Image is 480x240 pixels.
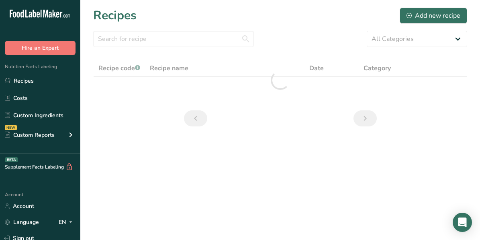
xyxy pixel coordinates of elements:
[400,8,467,24] button: Add new recipe
[184,110,207,126] a: Previous page
[93,6,137,24] h1: Recipes
[453,213,472,232] div: Open Intercom Messenger
[5,157,18,162] div: BETA
[5,41,76,55] button: Hire an Expert
[5,131,55,139] div: Custom Reports
[59,218,76,227] div: EN
[5,125,17,130] div: NEW
[406,11,460,20] div: Add new recipe
[353,110,377,126] a: Next page
[93,31,254,47] input: Search for recipe
[5,215,39,229] a: Language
